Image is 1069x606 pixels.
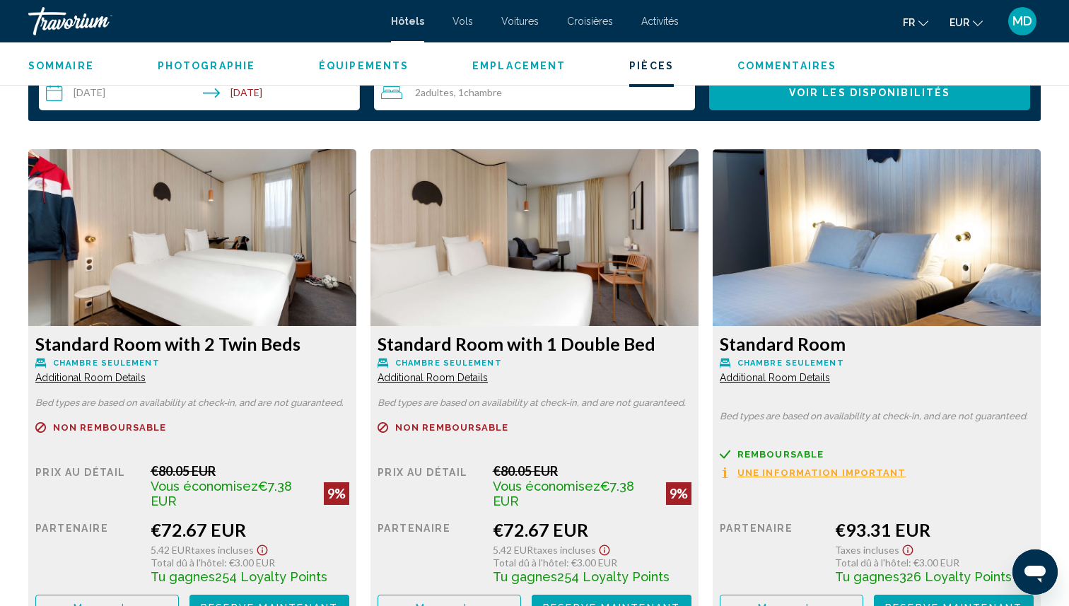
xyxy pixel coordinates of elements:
[28,149,356,326] img: 6ffe60a8-8386-4704-bc62-ea708a4149f0.jpeg
[493,557,691,569] div: : €3.00 EUR
[35,372,146,383] span: Additional Room Details
[1004,6,1041,36] button: User Menu
[666,482,691,505] div: 9%
[720,333,1034,354] h3: Standard Room
[835,557,1034,569] div: : €3.00 EUR
[374,75,695,110] button: Travelers: 2 adults, 0 children
[28,59,94,72] button: Sommaire
[151,519,349,540] div: €72.67 EUR
[415,87,454,98] span: 2
[835,569,899,584] span: Tu gagnes
[254,540,271,557] button: Show Taxes and Fees disclaimer
[421,86,454,98] span: Adultes
[493,463,691,479] div: €80.05 EUR
[35,519,140,584] div: Partenaire
[391,16,424,27] a: Hôtels
[454,87,502,98] span: , 1
[151,557,349,569] div: : €3.00 EUR
[835,557,909,569] span: Total dû à l'hôtel
[720,519,824,584] div: Partenaire
[395,423,509,432] span: Non remboursable
[151,544,191,556] span: 5.42 EUR
[903,12,928,33] button: Change language
[452,16,473,27] a: Vols
[567,16,613,27] a: Croisières
[737,60,836,71] span: Commentaires
[737,59,836,72] button: Commentaires
[35,398,349,408] p: Bed types are based on availability at check-in, and are not guaranteed.
[151,557,224,569] span: Total dû à l'hôtel
[835,544,899,556] span: Taxes incluses
[596,540,613,557] button: Show Taxes and Fees disclaimer
[215,569,327,584] span: 254 Loyalty Points
[472,60,566,71] span: Emplacement
[151,463,349,479] div: €80.05 EUR
[835,519,1034,540] div: €93.31 EUR
[493,479,634,508] span: €7.38 EUR
[158,60,255,71] span: Photographie
[472,59,566,72] button: Emplacement
[28,7,377,35] a: Travorium
[713,149,1041,326] img: 586d3cfe-93b5-4e70-a42b-a54769920d5d.jpeg
[191,544,254,556] span: Taxes incluses
[789,88,950,99] span: Voir les disponibilités
[28,60,94,71] span: Sommaire
[493,557,566,569] span: Total dû à l'hôtel
[641,16,679,27] a: Activités
[39,75,360,110] button: Check-in date: Aug 14, 2025 Check-out date: Aug 15, 2025
[319,59,409,72] button: Équipements
[53,359,160,368] span: Chambre seulement
[899,569,1012,584] span: 326 Loyalty Points
[1012,549,1058,595] iframe: Bouton de lancement de la fenêtre de messagerie
[1012,14,1032,28] span: MD
[533,544,596,556] span: Taxes incluses
[737,359,844,368] span: Chambre seulement
[319,60,409,71] span: Équipements
[720,467,906,479] button: Une information important
[629,60,674,71] span: Pièces
[501,16,539,27] a: Voitures
[737,450,824,459] span: Remboursable
[378,372,488,383] span: Additional Room Details
[151,479,258,494] span: Vous économisez
[53,423,167,432] span: Non remboursable
[35,463,140,508] div: Prix au détail
[950,12,983,33] button: Change currency
[370,149,699,326] img: 82695fcf-6805-4ba1-9b2f-ccba405a99d2.jpeg
[709,75,1030,110] button: Voir les disponibilités
[35,333,349,354] h3: Standard Room with 2 Twin Beds
[720,412,1034,421] p: Bed types are based on availability at check-in, and are not guaranteed.
[324,482,349,505] div: 9%
[395,359,502,368] span: Chambre seulement
[378,333,691,354] h3: Standard Room with 1 Double Bed
[950,17,969,28] span: EUR
[629,59,674,72] button: Pièces
[720,449,1034,460] a: Remboursable
[903,17,915,28] span: fr
[378,398,691,408] p: Bed types are based on availability at check-in, and are not guaranteed.
[493,569,557,584] span: Tu gagnes
[720,372,830,383] span: Additional Room Details
[158,59,255,72] button: Photographie
[378,519,482,584] div: Partenaire
[151,479,292,508] span: €7.38 EUR
[151,569,215,584] span: Tu gagnes
[39,75,1030,110] div: Search widget
[464,86,502,98] span: Chambre
[737,468,906,477] span: Une information important
[493,479,600,494] span: Vous économisez
[493,544,533,556] span: 5.42 EUR
[378,463,482,508] div: Prix au détail
[899,540,916,557] button: Show Taxes and Fees disclaimer
[493,519,691,540] div: €72.67 EUR
[557,569,670,584] span: 254 Loyalty Points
